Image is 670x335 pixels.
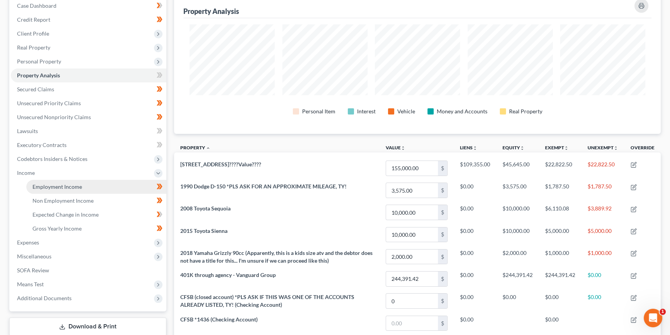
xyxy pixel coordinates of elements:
td: $244,391.42 [496,268,539,290]
span: Executory Contracts [17,142,67,148]
td: $5,000.00 [581,224,624,246]
span: 2008 Toyota Sequoia [180,205,231,212]
a: Secured Claims [11,82,166,96]
span: CFSB *1436 (Checking Account) [180,316,258,323]
td: $109,355.00 [454,157,496,179]
div: $ [438,205,447,220]
td: $0.00 [496,290,539,312]
div: Personal Item [302,108,335,115]
div: $ [438,183,447,198]
td: $0.00 [454,290,496,312]
span: Gross Yearly Income [32,225,82,232]
a: Unsecured Priority Claims [11,96,166,110]
span: 1 [660,309,666,315]
span: Employment Income [32,183,82,190]
span: Unsecured Nonpriority Claims [17,114,91,120]
td: $3,889.92 [581,202,624,224]
a: Gross Yearly Income [26,222,166,236]
div: Vehicle [397,108,415,115]
input: 0.00 [386,205,438,220]
span: Property Analysis [17,72,60,79]
a: Equityunfold_more [502,145,525,150]
td: $1,787.50 [539,179,581,201]
span: [STREET_ADDRESS]????Value???? [180,161,261,167]
div: $ [438,316,447,331]
a: Unsecured Nonpriority Claims [11,110,166,124]
span: 2018 Yamaha Grizzly 90cc (Apparently, this is a kids size atv and the debtor does not have a titl... [180,250,373,264]
span: SOFA Review [17,267,49,273]
td: $10,000.00 [496,202,539,224]
td: $22,822.50 [581,157,624,179]
a: Property Analysis [11,68,166,82]
td: $0.00 [581,268,624,290]
td: $0.00 [454,246,496,268]
th: Override [624,140,661,157]
input: 0.00 [386,316,438,331]
div: $ [438,294,447,308]
td: $0.00 [454,202,496,224]
span: Expenses [17,239,39,246]
span: 401K through agency - Vanguard Group [180,272,276,278]
span: Means Test [17,281,44,287]
td: $3,575.00 [496,179,539,201]
span: Expected Change in Income [32,211,99,218]
input: 0.00 [386,183,438,198]
td: $0.00 [581,290,624,312]
a: Employment Income [26,180,166,194]
div: Real Property [509,108,542,115]
span: Unsecured Priority Claims [17,100,81,106]
div: Money and Accounts [437,108,487,115]
span: CFSB (closed account) *PLS ASK IF THIS WAS ONE OF THE ACCOUNTS ALREADY LISTED, TY! (Checking Acco... [180,294,354,308]
i: unfold_more [564,146,569,150]
input: 0.00 [386,250,438,264]
div: $ [438,250,447,264]
a: Exemptunfold_more [545,145,569,150]
a: Lawsuits [11,124,166,138]
a: SOFA Review [11,263,166,277]
span: Additional Documents [17,295,72,301]
iframe: Intercom live chat [644,309,662,327]
span: Real Property [17,44,50,51]
span: Codebtors Insiders & Notices [17,156,87,162]
span: Case Dashboard [17,2,56,9]
span: Miscellaneous [17,253,51,260]
td: $10,000.00 [496,224,539,246]
i: expand_less [206,146,210,150]
td: $6,110.08 [539,202,581,224]
span: Lawsuits [17,128,38,134]
td: $22,822.50 [539,157,581,179]
div: $ [438,272,447,286]
i: unfold_more [614,146,618,150]
span: 2015 Toyota Sienna [180,227,227,234]
i: unfold_more [401,146,405,150]
td: $0.00 [454,312,496,334]
i: unfold_more [520,146,525,150]
td: $2,000.00 [496,246,539,268]
td: $0.00 [454,179,496,201]
a: Valueunfold_more [386,145,405,150]
span: Credit Report [17,16,50,23]
div: $ [438,227,447,242]
td: $45,645.00 [496,157,539,179]
span: Income [17,169,35,176]
a: Liensunfold_more [460,145,477,150]
input: 0.00 [386,272,438,286]
a: Credit Report [11,13,166,27]
td: $0.00 [454,268,496,290]
div: Property Analysis [183,7,239,16]
td: $244,391.42 [539,268,581,290]
td: $1,000.00 [581,246,624,268]
a: Expected Change in Income [26,208,166,222]
a: Property expand_less [180,145,210,150]
span: Personal Property [17,58,61,65]
input: 0.00 [386,161,438,176]
td: $1,787.50 [581,179,624,201]
td: $0.00 [539,312,581,334]
span: Secured Claims [17,86,54,92]
span: Non Employment Income [32,197,94,204]
span: Client Profile [17,30,49,37]
span: 1990 Dodge D-150 *PLS ASK FOR AN APPROXIMATE MILEAGE, TY! [180,183,347,190]
input: 0.00 [386,227,438,242]
input: 0.00 [386,294,438,308]
td: $0.00 [454,224,496,246]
